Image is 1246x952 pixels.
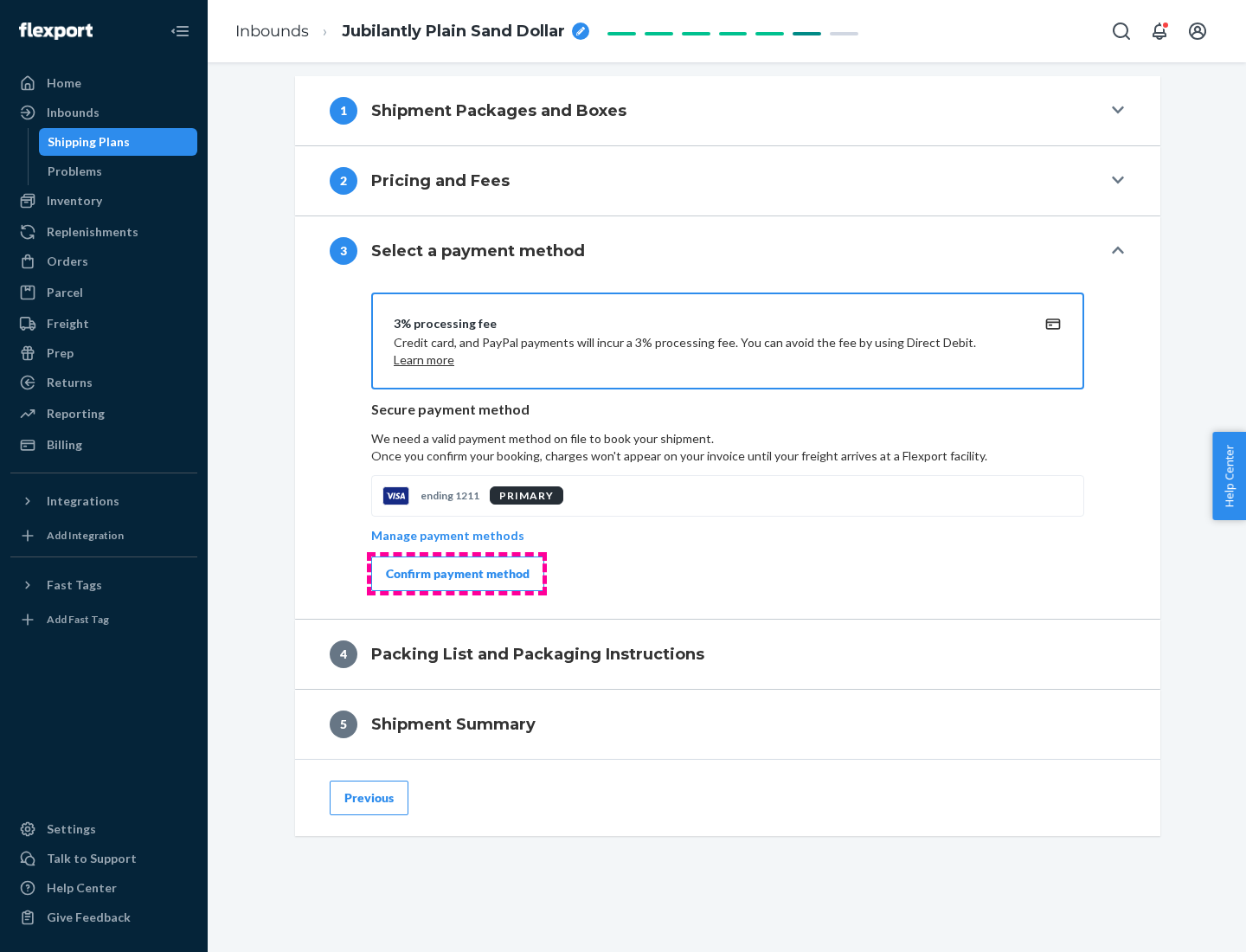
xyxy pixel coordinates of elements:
button: 3Select a payment method [295,216,1160,286]
a: Problems [39,158,198,185]
div: Confirm payment method [386,565,530,582]
div: 5 [330,711,357,738]
p: Manage payment methods [371,527,524,544]
div: Settings [47,820,96,838]
span: Jubilantly Plain Sand Dollar [342,21,565,43]
button: Give Feedback [10,904,197,931]
button: Previous [330,781,408,815]
a: Inbounds [10,99,197,126]
p: Credit card, and PayPal payments will incur a 3% processing fee. You can avoid the fee by using D... [394,334,1020,369]
div: Inventory [47,192,102,209]
div: Replenishments [47,223,138,241]
button: Fast Tags [10,571,197,599]
button: Integrations [10,487,197,515]
div: PRIMARY [490,486,563,505]
a: Replenishments [10,218,197,246]
div: Add Fast Tag [47,612,109,627]
a: Shipping Plans [39,128,198,156]
button: 4Packing List and Packaging Instructions [295,620,1160,689]
button: Open notifications [1142,14,1177,48]
button: 2Pricing and Fees [295,146,1160,215]
div: Orders [47,253,88,270]
div: Parcel [47,284,83,301]
div: Home [47,74,81,92]
a: Orders [10,248,197,275]
p: Once you confirm your booking, charges won't appear on your invoice until your freight arrives at... [371,447,1084,465]
div: Returns [47,374,93,391]
button: Help Center [1212,432,1246,520]
p: ending 1211 [421,488,479,503]
button: Close Navigation [163,14,197,48]
div: Talk to Support [47,850,137,867]
a: Freight [10,310,197,338]
button: Open Search Box [1104,14,1139,48]
p: Secure payment method [371,400,1084,420]
button: Confirm payment method [371,556,544,591]
a: Inbounds [235,22,309,41]
a: Returns [10,369,197,396]
div: Inbounds [47,104,100,121]
div: Add Integration [47,528,124,543]
a: Inventory [10,187,197,215]
ol: breadcrumbs [222,6,603,57]
button: Learn more [394,351,454,369]
a: Settings [10,815,197,843]
div: 3 [330,237,357,265]
img: Flexport logo [19,23,93,40]
div: Fast Tags [47,576,102,594]
div: 2 [330,167,357,195]
a: Help Center [10,874,197,902]
a: Billing [10,431,197,459]
button: 1Shipment Packages and Boxes [295,76,1160,145]
div: Help Center [47,879,117,897]
a: Parcel [10,279,197,306]
a: Add Fast Tag [10,606,197,634]
a: Prep [10,339,197,367]
h4: Shipment Packages and Boxes [371,100,626,122]
a: Home [10,69,197,97]
h4: Shipment Summary [371,713,536,736]
h4: Select a payment method [371,240,585,262]
div: Billing [47,436,82,453]
div: Reporting [47,405,105,422]
button: 5Shipment Summary [295,690,1160,759]
div: Prep [47,344,74,362]
h4: Packing List and Packaging Instructions [371,643,704,666]
div: Freight [47,315,89,332]
div: Problems [48,163,102,180]
p: We need a valid payment method on file to book your shipment. [371,430,1084,465]
div: Give Feedback [47,909,131,926]
button: Open account menu [1180,14,1215,48]
div: 4 [330,640,357,668]
a: Reporting [10,400,197,428]
div: 1 [330,97,357,125]
h4: Pricing and Fees [371,170,510,192]
div: Integrations [47,492,119,510]
a: Add Integration [10,522,197,550]
a: Talk to Support [10,845,197,872]
div: Shipping Plans [48,133,130,151]
div: 3% processing fee [394,315,1020,332]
